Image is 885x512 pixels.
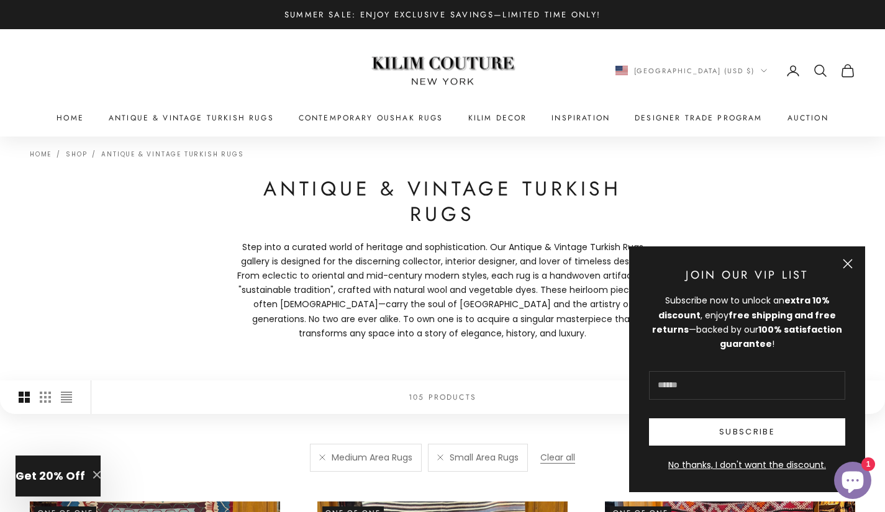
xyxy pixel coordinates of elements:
p: 105 products [409,391,476,403]
p: Step into a curated world of heritage and sophistication. Our Antique & Vintage Turkish Rugs gall... [232,240,654,341]
img: Logo of Kilim Couture New York [365,42,520,101]
a: Remove filter "Medium Area Rugs" [319,454,325,460]
summary: Kilim Decor [468,112,527,124]
strong: free shipping and free returns [652,309,836,336]
button: Change country or currency [615,65,768,76]
a: Clear all [540,451,575,464]
nav: Secondary navigation [615,63,856,78]
a: Remove filter "Small Area Rugs" [437,454,443,460]
button: No thanks, I don't want the discount. [649,458,845,472]
span: [GEOGRAPHIC_DATA] (USD $) [634,65,755,76]
h1: Antique & Vintage Turkish Rugs [232,176,654,228]
button: Switch to smaller product images [40,380,51,414]
a: Contemporary Oushak Rugs [299,112,443,124]
a: Home [30,150,52,159]
strong: extra 10% discount [658,294,830,321]
span: Medium Area Rugs [332,451,412,465]
button: Switch to larger product images [19,380,30,414]
span: Small Area Rugs [450,451,519,465]
img: United States [615,66,628,75]
strong: 100% satisfaction guarantee [720,323,842,350]
a: Inspiration [551,112,610,124]
p: Join Our VIP List [649,266,845,284]
a: Shop [66,150,87,159]
a: Antique & Vintage Turkish Rugs [109,112,274,124]
newsletter-popup: Newsletter popup [629,246,865,492]
a: Antique & Vintage Turkish Rugs [101,150,243,159]
nav: Primary navigation [30,112,855,124]
a: Home [57,112,84,124]
button: Subscribe [649,418,845,446]
button: Switch to compact product images [61,380,72,414]
inbox-online-store-chat: Shopify online store chat [830,462,875,502]
a: Auction [787,112,828,124]
nav: Breadcrumb [30,149,243,158]
p: Summer Sale: Enjoy Exclusive Savings—Limited Time Only! [284,8,601,21]
a: Designer Trade Program [635,112,763,124]
div: Subscribe now to unlock an , enjoy —backed by our ! [649,294,845,351]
